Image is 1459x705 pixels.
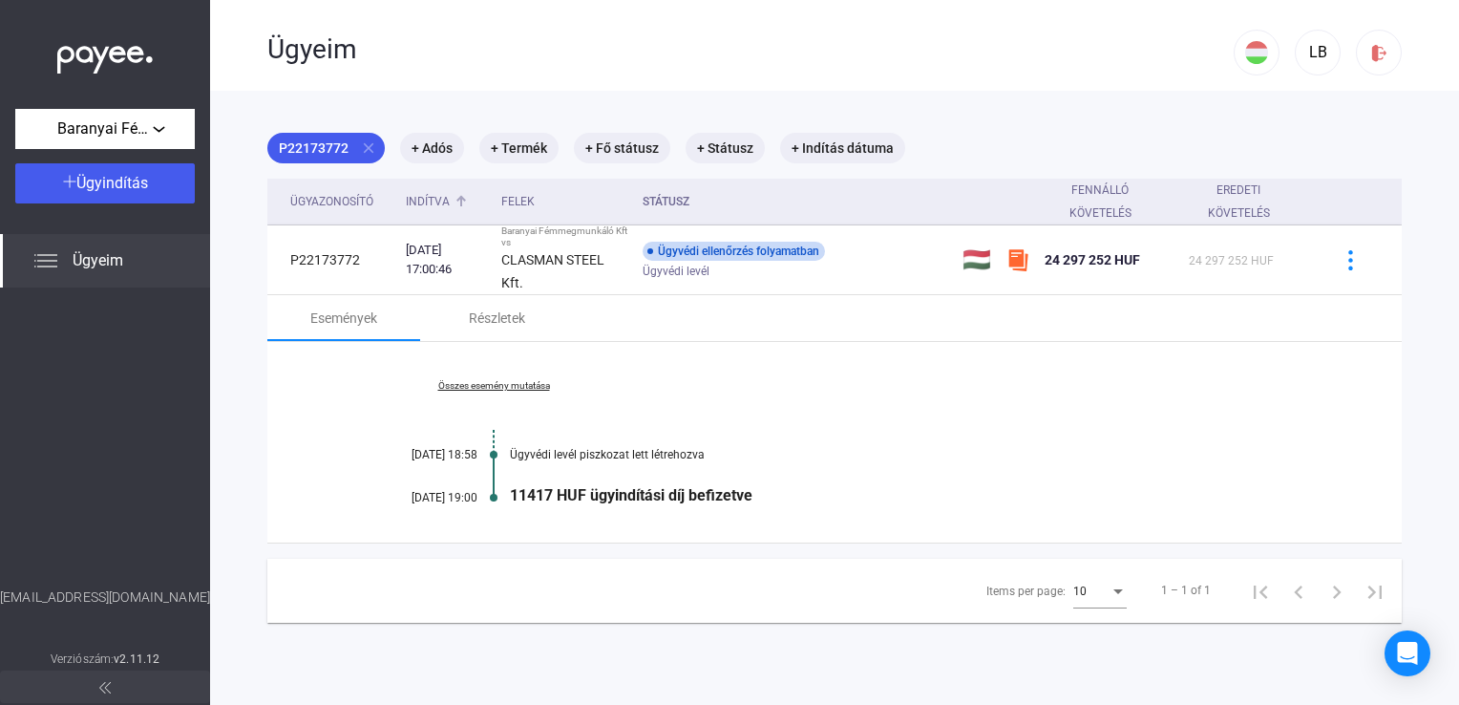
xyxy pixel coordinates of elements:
[406,190,450,213] div: Indítva
[574,133,670,163] mat-chip: + Fő státusz
[1356,30,1402,75] button: logout-red
[1045,179,1156,224] div: Fennálló követelés
[469,307,525,330] div: Részletek
[1189,179,1289,224] div: Eredeti követelés
[73,249,123,272] span: Ügyeim
[1189,254,1274,267] span: 24 297 252 HUF
[1385,630,1430,676] div: Open Intercom Messenger
[1073,579,1127,602] mat-select: Items per page:
[63,175,76,188] img: plus-white.svg
[1245,41,1268,64] img: HU
[501,190,535,213] div: Felek
[400,133,464,163] mat-chip: + Adós
[1279,571,1318,609] button: Previous page
[363,491,477,504] div: [DATE] 19:00
[99,682,111,694] img: arrow-double-left-grey.svg
[1318,571,1356,609] button: Next page
[1006,248,1029,271] img: szamlazzhu-mini
[1241,571,1279,609] button: First page
[510,486,1306,504] div: 11417 HUF ügyindítási díj befizetve
[360,139,377,157] mat-icon: close
[1356,571,1394,609] button: Last page
[1341,250,1361,270] img: more-blue
[406,190,486,213] div: Indítva
[643,260,709,283] span: Ügyvédi levél
[76,174,148,192] span: Ügyindítás
[955,225,999,295] td: 🇭🇺
[1189,179,1306,224] div: Eredeti követelés
[1073,585,1087,598] span: 10
[501,225,627,248] div: Baranyai Fémmegmunkáló Kft vs
[1234,30,1279,75] button: HU
[406,241,486,279] div: [DATE] 17:00:46
[15,163,195,203] button: Ügyindítás
[1301,41,1334,64] div: LB
[479,133,559,163] mat-chip: + Termék
[267,33,1234,66] div: Ügyeim
[643,242,825,261] div: Ügyvédi ellenőrzés folyamatban
[57,117,153,140] span: Baranyai Fémmegmunkáló Kft
[290,190,373,213] div: Ügyazonosító
[1045,252,1140,267] span: 24 297 252 HUF
[267,225,398,295] td: P22173772
[986,580,1066,603] div: Items per page:
[363,448,477,461] div: [DATE] 18:58
[267,133,385,163] mat-chip: P22173772
[635,179,955,225] th: Státusz
[57,35,153,75] img: white-payee-white-dot.svg
[1161,579,1211,602] div: 1 – 1 of 1
[114,652,159,666] strong: v2.11.12
[780,133,905,163] mat-chip: + Indítás dátuma
[34,249,57,272] img: list.svg
[1045,179,1174,224] div: Fennálló követelés
[15,109,195,149] button: Baranyai Fémmegmunkáló Kft
[510,448,1306,461] div: Ügyvédi levél piszkozat lett létrehozva
[363,380,624,392] a: Összes esemény mutatása
[1295,30,1341,75] button: LB
[501,252,604,290] strong: CLASMAN STEEL Kft.
[310,307,377,330] div: Események
[1330,240,1370,280] button: more-blue
[686,133,765,163] mat-chip: + Státusz
[290,190,391,213] div: Ügyazonosító
[501,190,627,213] div: Felek
[1369,43,1389,63] img: logout-red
